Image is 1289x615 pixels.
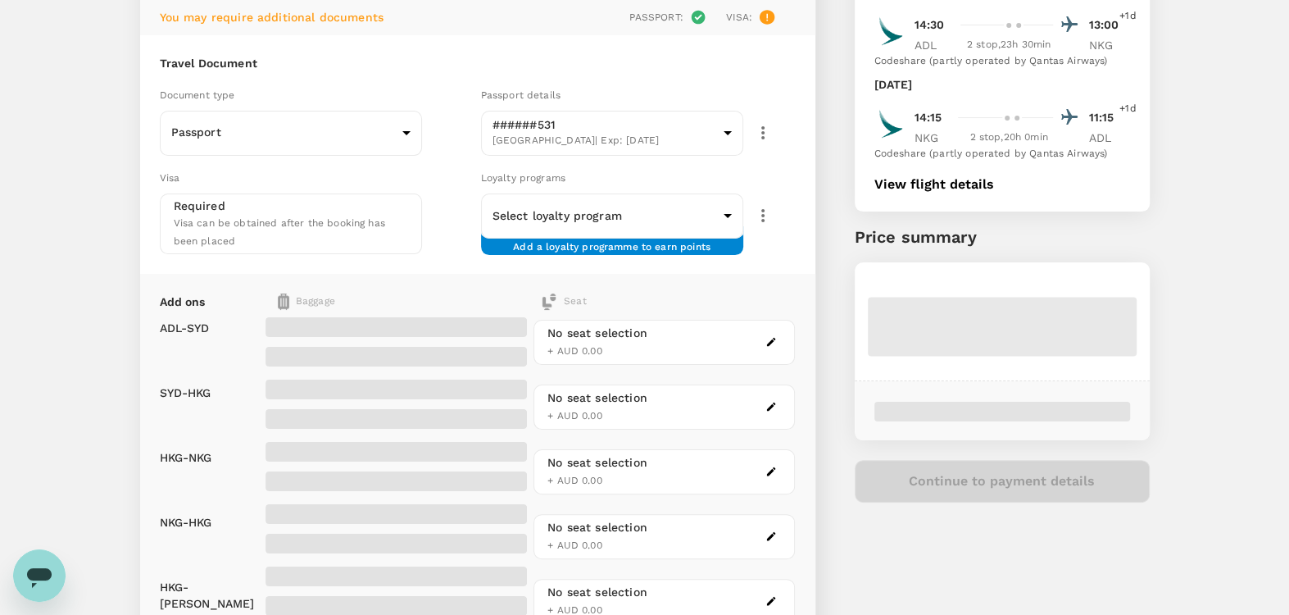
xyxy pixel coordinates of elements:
span: You may require additional documents [160,11,384,24]
p: ADL [1089,130,1130,146]
span: Add a loyalty programme to earn points [513,239,710,242]
div: Passport [160,112,422,153]
p: Passport : [629,10,683,25]
p: 13:00 [1089,16,1130,34]
p: ######531 [492,116,717,133]
div: No seat selection [547,519,647,536]
p: Add ons [160,294,206,310]
p: NKG - HKG [160,514,212,531]
span: [GEOGRAPHIC_DATA] | Exp: [DATE] [492,133,717,149]
span: +1d [1119,8,1136,25]
span: Document type [160,89,235,101]
img: CX [874,15,907,48]
button: View flight details [874,177,994,192]
span: + AUD 0.00 [547,475,602,486]
span: + AUD 0.00 [547,345,602,357]
p: 14:15 [915,109,942,126]
p: Visa : [726,10,753,25]
p: ADL - SYD [160,320,210,336]
span: Passport details [481,89,561,101]
span: + AUD 0.00 [547,410,602,421]
img: baggage-icon [278,294,289,310]
img: CX [874,107,907,140]
p: HKG - NKG [160,449,212,466]
div: 2 stop , 23h 30min [965,37,1053,53]
p: NKG [915,130,955,146]
p: SYD - HKG [160,385,211,401]
p: ADL [915,37,955,53]
span: Visa [160,172,180,184]
div: Baggage [278,294,469,310]
p: [DATE] [874,76,913,93]
div: ​ [481,195,743,236]
p: Required [174,198,225,214]
div: No seat selection [547,389,647,407]
div: Codeshare (partly operated by Qantas Airways) [874,53,1130,70]
h6: Travel Document [160,55,796,73]
span: Loyalty programs [481,172,565,184]
iframe: Button to launch messaging window [13,549,66,602]
span: + AUD 0.00 [547,540,602,551]
span: +1d [1119,101,1136,117]
p: Passport [171,124,396,140]
div: Seat [541,294,586,310]
div: No seat selection [547,584,647,601]
p: NKG [1089,37,1130,53]
p: Price summary [855,225,1150,249]
img: baggage-icon [541,294,557,310]
div: No seat selection [547,325,647,342]
span: Visa can be obtained after the booking has been placed [174,217,385,247]
div: ######531[GEOGRAPHIC_DATA]| Exp: [DATE] [481,106,743,161]
p: 11:15 [1089,109,1130,126]
div: No seat selection [547,454,647,471]
div: 2 stop , 20h 0min [965,130,1053,146]
p: HKG - [PERSON_NAME] [160,579,266,612]
div: Codeshare (partly operated by Qantas Airways) [874,146,1130,162]
p: 14:30 [915,16,945,34]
